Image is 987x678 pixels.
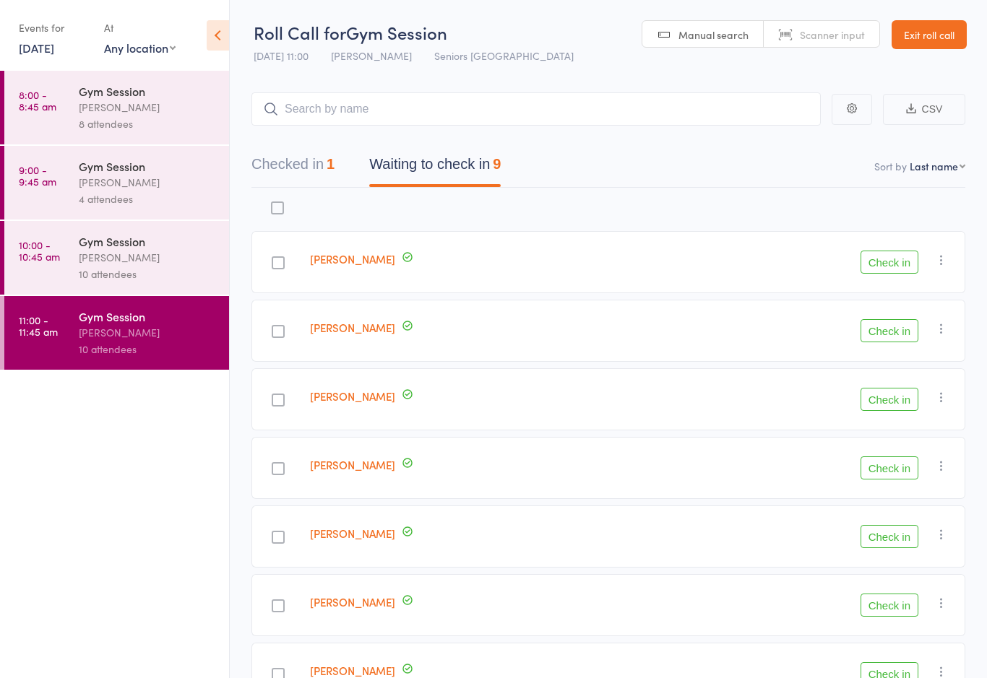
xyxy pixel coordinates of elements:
[4,296,229,370] a: 11:00 -11:45 amGym Session[PERSON_NAME]10 attendees
[19,314,58,337] time: 11:00 - 11:45 am
[310,594,395,609] a: [PERSON_NAME]
[331,48,412,63] span: [PERSON_NAME]
[861,525,918,548] button: Check in
[369,149,501,187] button: Waiting to check in9
[79,266,217,282] div: 10 attendees
[327,156,335,172] div: 1
[104,16,176,40] div: At
[861,456,918,479] button: Check in
[79,116,217,132] div: 8 attendees
[19,239,60,262] time: 10:00 - 10:45 am
[4,221,229,295] a: 10:00 -10:45 amGym Session[PERSON_NAME]10 attendees
[861,251,918,274] button: Check in
[19,40,54,56] a: [DATE]
[79,99,217,116] div: [PERSON_NAME]
[79,341,217,357] div: 10 attendees
[346,20,447,44] span: Gym Session
[910,159,958,173] div: Last name
[861,319,918,342] button: Check in
[493,156,501,172] div: 9
[79,324,217,341] div: [PERSON_NAME]
[19,89,56,112] time: 8:00 - 8:45 am
[79,249,217,266] div: [PERSON_NAME]
[310,251,395,266] a: [PERSON_NAME]
[310,663,395,678] a: [PERSON_NAME]
[251,92,821,126] input: Search by name
[892,20,967,49] a: Exit roll call
[19,16,90,40] div: Events for
[79,191,217,207] div: 4 attendees
[79,83,217,99] div: Gym Session
[4,146,229,220] a: 9:00 -9:45 amGym Session[PERSON_NAME]4 attendees
[4,71,229,144] a: 8:00 -8:45 amGym Session[PERSON_NAME]8 attendees
[310,320,395,335] a: [PERSON_NAME]
[310,388,395,404] a: [PERSON_NAME]
[883,94,965,125] button: CSV
[310,457,395,472] a: [PERSON_NAME]
[251,149,335,187] button: Checked in1
[874,159,907,173] label: Sort by
[19,164,56,187] time: 9:00 - 9:45 am
[861,388,918,411] button: Check in
[310,526,395,541] a: [PERSON_NAME]
[79,174,217,191] div: [PERSON_NAME]
[800,27,865,42] span: Scanner input
[678,27,749,42] span: Manual search
[254,20,346,44] span: Roll Call for
[434,48,574,63] span: Seniors [GEOGRAPHIC_DATA]
[79,308,217,324] div: Gym Session
[861,594,918,617] button: Check in
[79,158,217,174] div: Gym Session
[79,233,217,249] div: Gym Session
[104,40,176,56] div: Any location
[254,48,309,63] span: [DATE] 11:00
